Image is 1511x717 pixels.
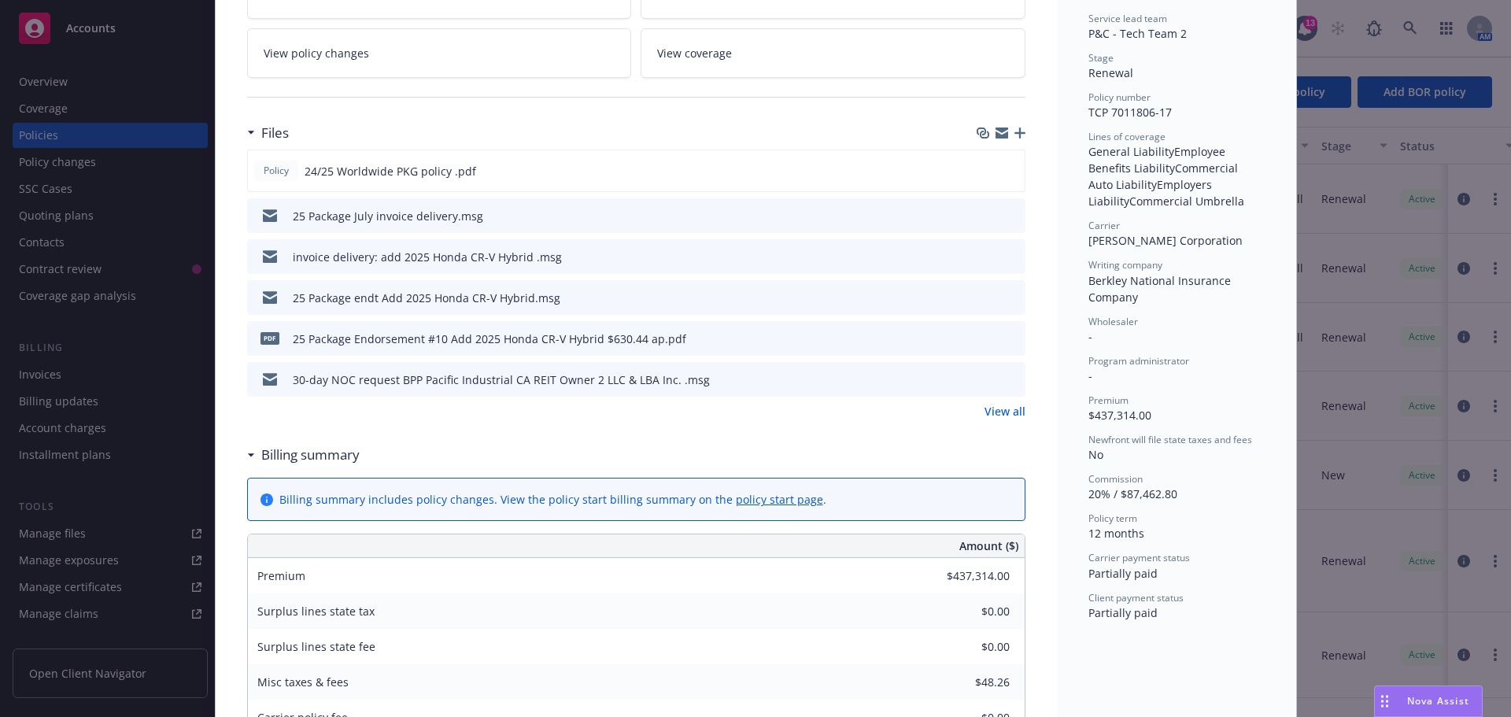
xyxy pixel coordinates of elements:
input: 0.00 [917,600,1019,623]
span: Service lead team [1088,12,1167,25]
div: Billing summary includes policy changes. View the policy start billing summary on the . [279,491,826,508]
span: pdf [260,332,279,344]
span: $437,314.00 [1088,408,1151,423]
span: Stage [1088,51,1114,65]
input: 0.00 [917,671,1019,694]
button: preview file [1005,331,1019,347]
div: invoice delivery: add 2025 Honda CR-V Hybrid .msg [293,249,562,265]
a: policy start page [736,492,823,507]
button: preview file [1005,249,1019,265]
button: preview file [1005,371,1019,388]
button: preview file [1005,290,1019,306]
span: Lines of coverage [1088,130,1166,143]
span: No [1088,447,1103,462]
span: Amount ($) [959,538,1018,554]
span: Policy [260,164,292,178]
div: 30-day NOC request BPP Pacific Industrial CA REIT Owner 2 LLC & LBA Inc. .msg [293,371,710,388]
button: Nova Assist [1374,686,1483,717]
span: [PERSON_NAME] Corporation [1088,233,1243,248]
span: Misc taxes & fees [257,674,349,689]
div: 25 Package July invoice delivery.msg [293,208,483,224]
div: Files [247,123,289,143]
span: Surplus lines state tax [257,604,375,619]
span: - [1088,329,1092,344]
span: Carrier payment status [1088,551,1190,564]
button: download file [980,208,992,224]
span: Newfront will file state taxes and fees [1088,433,1252,446]
span: TCP 7011806-17 [1088,105,1172,120]
span: Berkley National Insurance Company [1088,273,1234,305]
div: 25 Package Endorsement #10 Add 2025 Honda CR-V Hybrid $630.44 ap.pdf [293,331,686,347]
h3: Billing summary [261,445,360,465]
input: 0.00 [917,564,1019,588]
h3: Files [261,123,289,143]
button: download file [980,331,992,347]
span: 24/25 Worldwide PKG policy .pdf [305,163,476,179]
button: preview file [1005,208,1019,224]
span: Nova Assist [1407,694,1469,708]
button: download file [980,371,992,388]
button: download file [980,249,992,265]
span: Commission [1088,472,1143,486]
span: View policy changes [264,45,369,61]
span: Carrier [1088,219,1120,232]
a: View policy changes [247,28,632,78]
span: Partially paid [1088,566,1158,581]
span: Employee Benefits Liability [1088,144,1228,176]
span: Premium [257,568,305,583]
span: General Liability [1088,144,1174,159]
span: Renewal [1088,65,1133,80]
span: Program administrator [1088,354,1189,368]
span: Premium [1088,394,1129,407]
a: View all [985,403,1025,419]
button: download file [980,290,992,306]
span: 20% / $87,462.80 [1088,486,1177,501]
span: Commercial Umbrella [1129,194,1244,209]
div: 25 Package endt Add 2025 Honda CR-V Hybrid.msg [293,290,560,306]
span: View coverage [657,45,732,61]
span: P&C - Tech Team 2 [1088,26,1187,41]
span: Employers Liability [1088,177,1215,209]
span: - [1088,368,1092,383]
button: download file [979,163,992,179]
span: Policy number [1088,91,1151,104]
span: Commercial Auto Liability [1088,161,1241,192]
div: Drag to move [1375,686,1395,716]
a: View coverage [641,28,1025,78]
button: preview file [1004,163,1018,179]
div: Billing summary [247,445,360,465]
span: Partially paid [1088,605,1158,620]
span: Client payment status [1088,591,1184,604]
span: Wholesaler [1088,315,1138,328]
span: Writing company [1088,258,1162,272]
span: Surplus lines state fee [257,639,375,654]
span: 12 months [1088,526,1144,541]
span: Policy term [1088,512,1137,525]
input: 0.00 [917,635,1019,659]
